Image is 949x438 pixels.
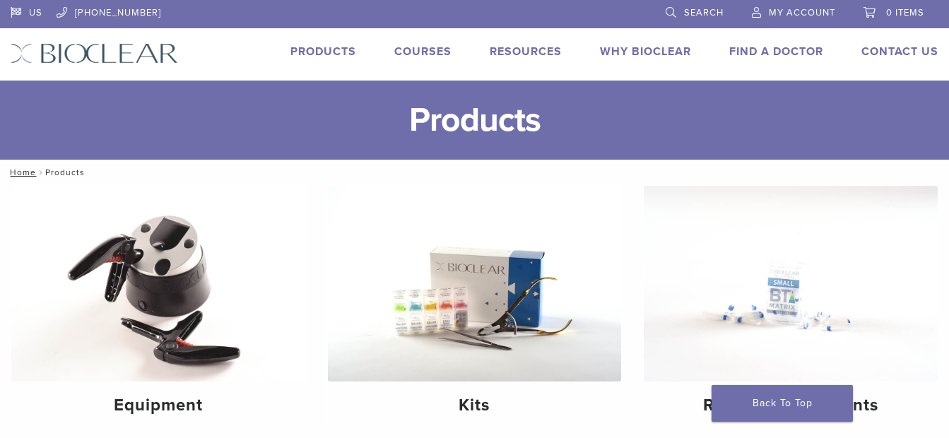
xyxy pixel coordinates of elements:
[490,45,562,59] a: Resources
[11,186,305,427] a: Equipment
[394,45,452,59] a: Courses
[712,385,853,422] a: Back To Top
[684,7,724,18] span: Search
[886,7,924,18] span: 0 items
[328,186,622,427] a: Kits
[644,186,938,381] img: Reorder Components
[600,45,691,59] a: Why Bioclear
[328,186,622,381] img: Kits
[769,7,835,18] span: My Account
[36,169,45,176] span: /
[644,186,938,427] a: Reorder Components
[6,167,36,177] a: Home
[23,393,294,418] h4: Equipment
[729,45,823,59] a: Find A Doctor
[339,393,611,418] h4: Kits
[11,186,305,381] img: Equipment
[655,393,926,418] h4: Reorder Components
[11,43,178,64] img: Bioclear
[861,45,938,59] a: Contact Us
[290,45,356,59] a: Products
